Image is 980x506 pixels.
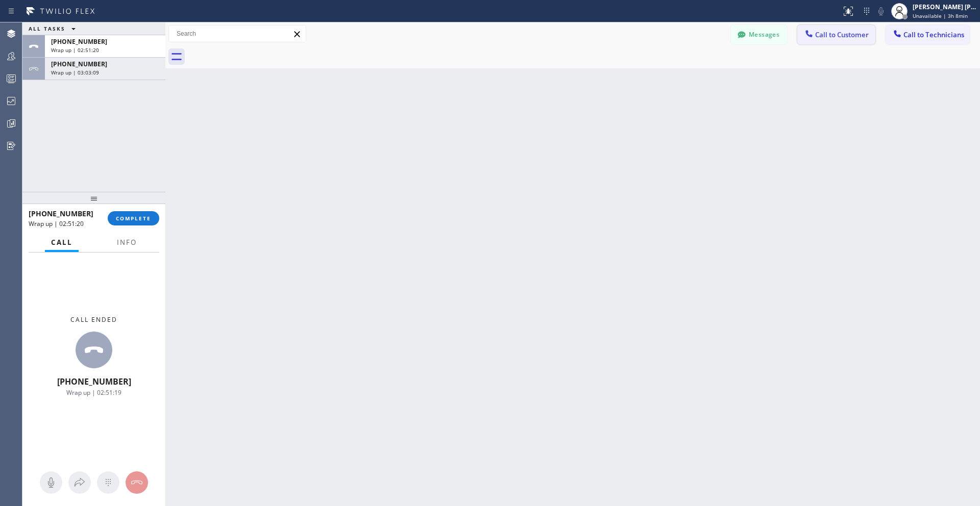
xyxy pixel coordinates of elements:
[913,3,977,11] div: [PERSON_NAME] [PERSON_NAME]
[29,25,65,32] span: ALL TASKS
[903,30,964,39] span: Call to Technicians
[116,215,151,222] span: COMPLETE
[111,233,143,252] button: Info
[797,25,875,44] button: Call to Customer
[22,22,86,35] button: ALL TASKS
[108,211,159,225] button: COMPLETE
[51,37,107,46] span: [PHONE_NUMBER]
[66,388,121,397] span: Wrap up | 02:51:19
[51,60,107,68] span: [PHONE_NUMBER]
[51,238,72,247] span: Call
[51,46,99,54] span: Wrap up | 02:51:20
[97,471,119,494] button: Open dialpad
[68,471,91,494] button: Open directory
[29,209,93,218] span: [PHONE_NUMBER]
[70,315,117,324] span: Call ended
[126,471,148,494] button: Hang up
[40,471,62,494] button: Mute
[45,233,79,252] button: Call
[169,26,306,42] input: Search
[815,30,869,39] span: Call to Customer
[886,25,970,44] button: Call to Technicians
[731,25,787,44] button: Messages
[29,219,84,228] span: Wrap up | 02:51:20
[874,4,888,18] button: Mute
[57,376,131,387] span: [PHONE_NUMBER]
[51,69,99,76] span: Wrap up | 03:03:09
[913,12,968,19] span: Unavailable | 3h 8min
[117,238,137,247] span: Info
